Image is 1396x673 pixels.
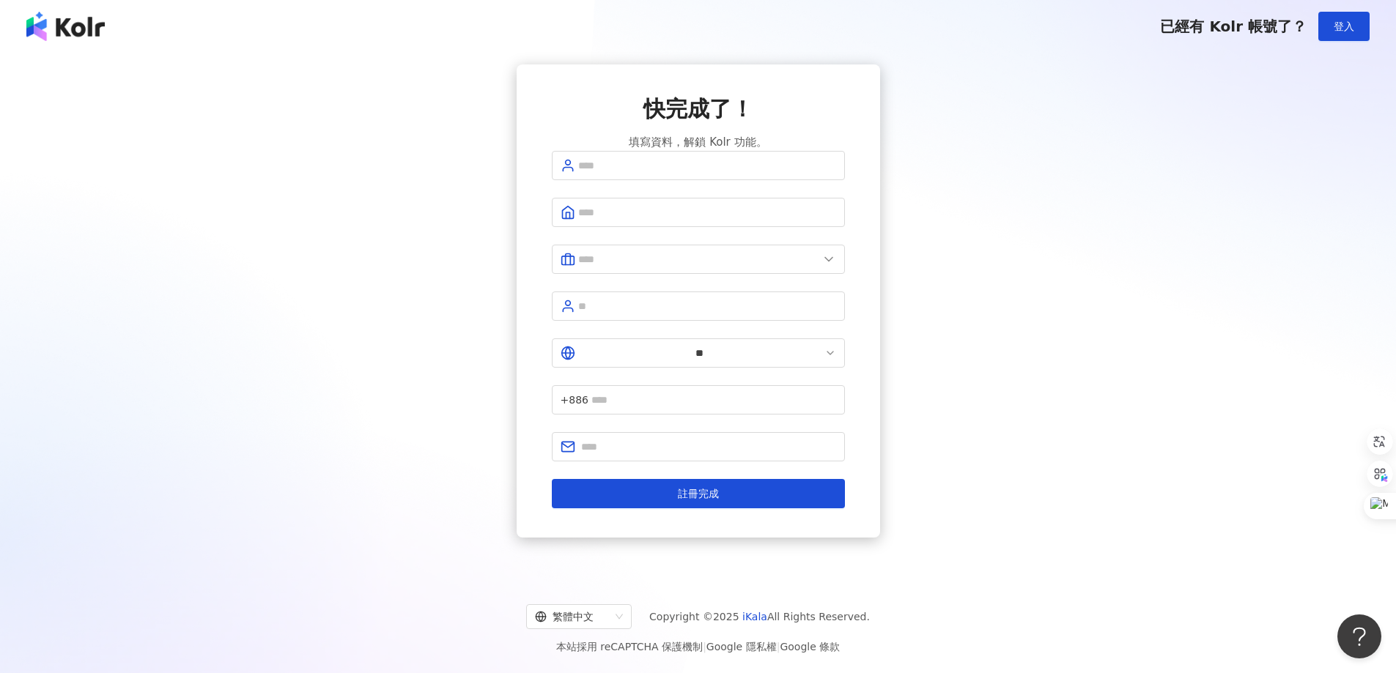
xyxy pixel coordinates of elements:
[1334,21,1354,32] span: 登入
[1160,18,1307,35] span: 已經有 Kolr 帳號了？
[552,479,845,508] button: 註冊完成
[678,488,719,499] span: 註冊完成
[629,133,767,151] span: 填寫資料，解鎖 Kolr 功能。
[780,641,840,652] a: Google 條款
[742,611,767,622] a: iKala
[643,94,753,124] span: 快完成了！
[556,638,840,655] span: 本站採用 reCAPTCHA 保護機制
[703,641,706,652] span: |
[777,641,780,652] span: |
[649,608,870,625] span: Copyright © 2025 All Rights Reserved.
[706,641,777,652] a: Google 隱私權
[26,12,105,41] img: logo
[1318,12,1370,41] button: 登入
[561,392,588,408] span: +886
[1337,614,1381,658] iframe: Help Scout Beacon - Open
[535,605,610,628] div: 繁體中文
